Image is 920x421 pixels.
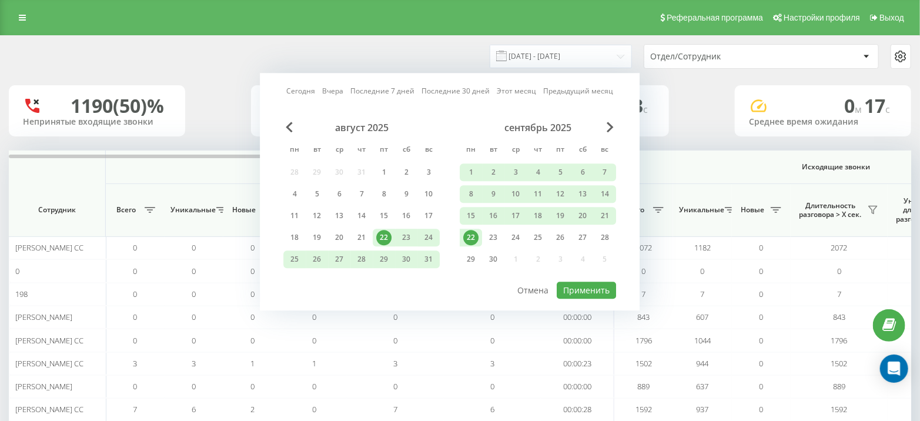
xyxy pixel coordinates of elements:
div: вс 24 авг. 2025 г. [417,229,440,246]
span: 0 [837,266,841,276]
span: Уникальные [170,205,213,215]
div: 5 [553,165,568,180]
div: 16 [399,208,414,223]
abbr: воскресенье [596,142,614,159]
td: 00:00:00 [541,306,614,329]
div: 27 [575,230,590,245]
div: пт 1 авг. 2025 г. [373,163,395,181]
div: вс 3 авг. 2025 г. [417,163,440,181]
span: 7 [133,404,138,415]
span: 0 [192,242,196,253]
div: 23 [486,230,501,245]
div: 30 [486,252,501,267]
span: 0 [760,242,764,253]
div: 14 [354,208,369,223]
abbr: пятница [551,142,569,159]
div: вт 12 авг. 2025 г. [306,207,328,225]
div: 12 [309,208,324,223]
div: 9 [399,186,414,202]
span: 2072 [831,242,848,253]
span: 0 [251,335,255,346]
div: 28 [597,230,613,245]
div: 2 [486,165,501,180]
span: 0 [133,266,138,276]
div: 12 [553,186,568,202]
div: пн 4 авг. 2025 г. [283,185,306,203]
div: 1 [376,165,392,180]
span: [PERSON_NAME] CC [15,404,83,415]
span: 0 [393,312,397,322]
div: пн 29 сент. 2025 г. [460,250,482,268]
span: Уникальные [679,205,721,215]
span: 0 [313,381,317,392]
div: вс 7 сент. 2025 г. [594,163,616,181]
a: Вчера [322,86,343,97]
span: 0 [313,335,317,346]
span: 944 [697,358,709,369]
div: сб 23 авг. 2025 г. [395,229,417,246]
span: Сотрудник [19,205,95,215]
span: 0 [251,242,255,253]
span: 1796 [831,335,848,346]
span: 0 [133,289,138,299]
span: 1502 [635,358,652,369]
div: 31 [421,252,436,267]
abbr: четверг [353,142,370,159]
div: 17 [421,208,436,223]
div: вт 2 сент. 2025 г. [482,163,504,181]
div: 22 [376,230,392,245]
span: 0 [490,312,494,322]
span: 0 [251,312,255,322]
span: 3 [133,358,138,369]
span: Новые [229,205,259,215]
td: 00:00:00 [541,329,614,352]
abbr: воскресенье [420,142,437,159]
span: 843 [638,312,650,322]
div: 10 [508,186,523,202]
div: пт 29 авг. 2025 г. [373,250,395,268]
div: 21 [597,208,613,223]
div: чт 25 сент. 2025 г. [527,229,549,246]
div: 4 [287,186,302,202]
div: ср 10 сент. 2025 г. [504,185,527,203]
div: вт 30 сент. 2025 г. [482,250,504,268]
span: м [855,103,864,116]
div: пт 8 авг. 2025 г. [373,185,395,203]
div: пт 26 сент. 2025 г. [549,229,571,246]
span: Длительность разговора > Х сек. [797,201,864,219]
div: сб 20 сент. 2025 г. [571,207,594,225]
div: 26 [309,252,324,267]
abbr: вторник [484,142,502,159]
div: 26 [553,230,568,245]
span: 0 [192,381,196,392]
span: 0 [844,93,864,118]
div: 25 [530,230,546,245]
span: 1592 [635,404,652,415]
span: 7 [393,404,397,415]
div: 8 [376,186,392,202]
span: 3 [490,358,494,369]
span: 1044 [694,335,711,346]
div: вт 23 сент. 2025 г. [482,229,504,246]
div: пн 25 авг. 2025 г. [283,250,306,268]
span: 937 [697,404,709,415]
span: 0 [393,335,397,346]
div: 13 [332,208,347,223]
span: [PERSON_NAME] [15,312,72,322]
div: 29 [463,252,479,267]
span: 0 [760,266,764,276]
div: 25 [287,252,302,267]
span: [PERSON_NAME] CC [15,242,83,253]
div: 18 [530,208,546,223]
div: пн 18 авг. 2025 г. [283,229,306,246]
div: вт 26 авг. 2025 г. [306,250,328,268]
span: 0 [701,266,705,276]
div: 19 [309,230,324,245]
div: сентябрь 2025 [460,122,616,133]
div: вс 10 авг. 2025 г. [417,185,440,203]
div: чт 7 авг. 2025 г. [350,185,373,203]
span: 2072 [635,242,652,253]
div: 1190 (50)% [71,95,164,117]
span: 843 [833,312,845,322]
span: 889 [638,381,650,392]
